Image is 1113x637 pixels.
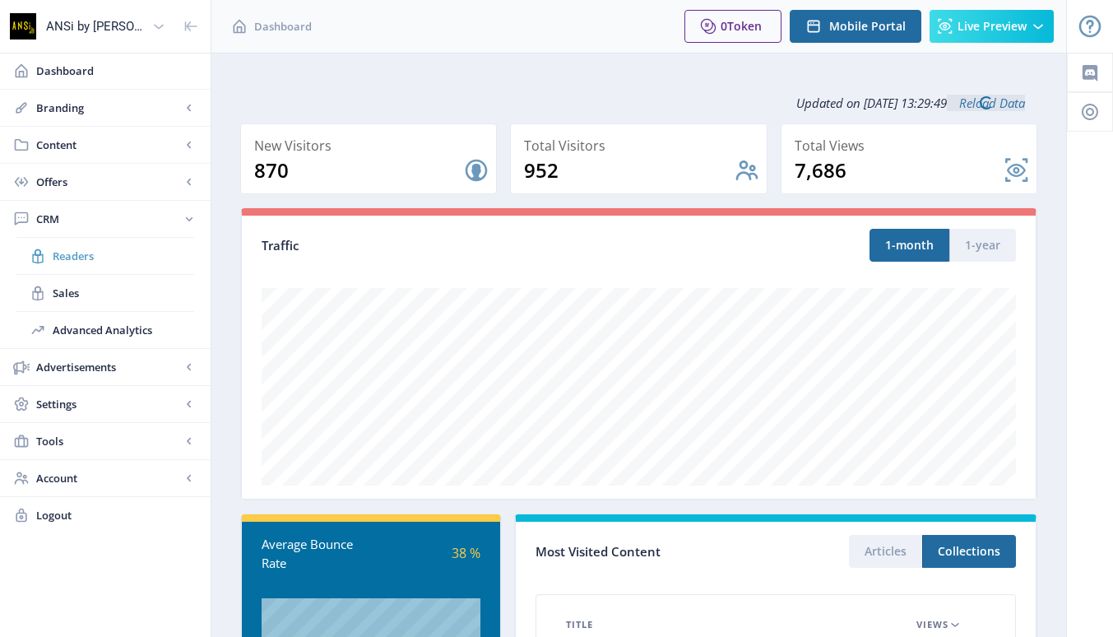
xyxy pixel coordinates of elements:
[524,157,733,184] div: 952
[36,507,197,523] span: Logout
[262,236,639,255] div: Traffic
[727,18,762,34] span: Token
[240,82,1037,123] div: Updated on [DATE] 13:29:49
[16,275,194,311] a: Sales
[254,18,312,35] span: Dashboard
[16,312,194,348] a: Advanced Analytics
[922,535,1016,568] button: Collections
[916,615,948,635] span: Views
[36,470,181,486] span: Account
[947,95,1025,111] a: Reload Data
[10,13,36,40] img: properties.app_icon.png
[53,285,194,301] span: Sales
[790,10,921,43] button: Mobile Portal
[254,157,463,184] div: 870
[254,134,489,157] div: New Visitors
[53,248,194,264] span: Readers
[36,137,181,153] span: Content
[36,100,181,116] span: Branding
[262,535,371,572] div: Average Bounce Rate
[684,10,781,43] button: 0Token
[524,134,759,157] div: Total Visitors
[36,396,181,412] span: Settings
[958,20,1027,33] span: Live Preview
[36,174,181,190] span: Offers
[536,539,776,565] div: Most Visited Content
[795,134,1030,157] div: Total Views
[53,322,194,338] span: Advanced Analytics
[829,20,906,33] span: Mobile Portal
[949,229,1016,262] button: 1-year
[930,10,1054,43] button: Live Preview
[849,535,922,568] button: Articles
[16,238,194,274] a: Readers
[870,229,949,262] button: 1-month
[36,433,181,449] span: Tools
[452,544,480,562] span: 38 %
[795,157,1004,184] div: 7,686
[566,615,593,635] span: Title
[36,63,197,79] span: Dashboard
[36,359,181,375] span: Advertisements
[46,8,146,44] div: ANSi by [PERSON_NAME]
[36,211,181,227] span: CRM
